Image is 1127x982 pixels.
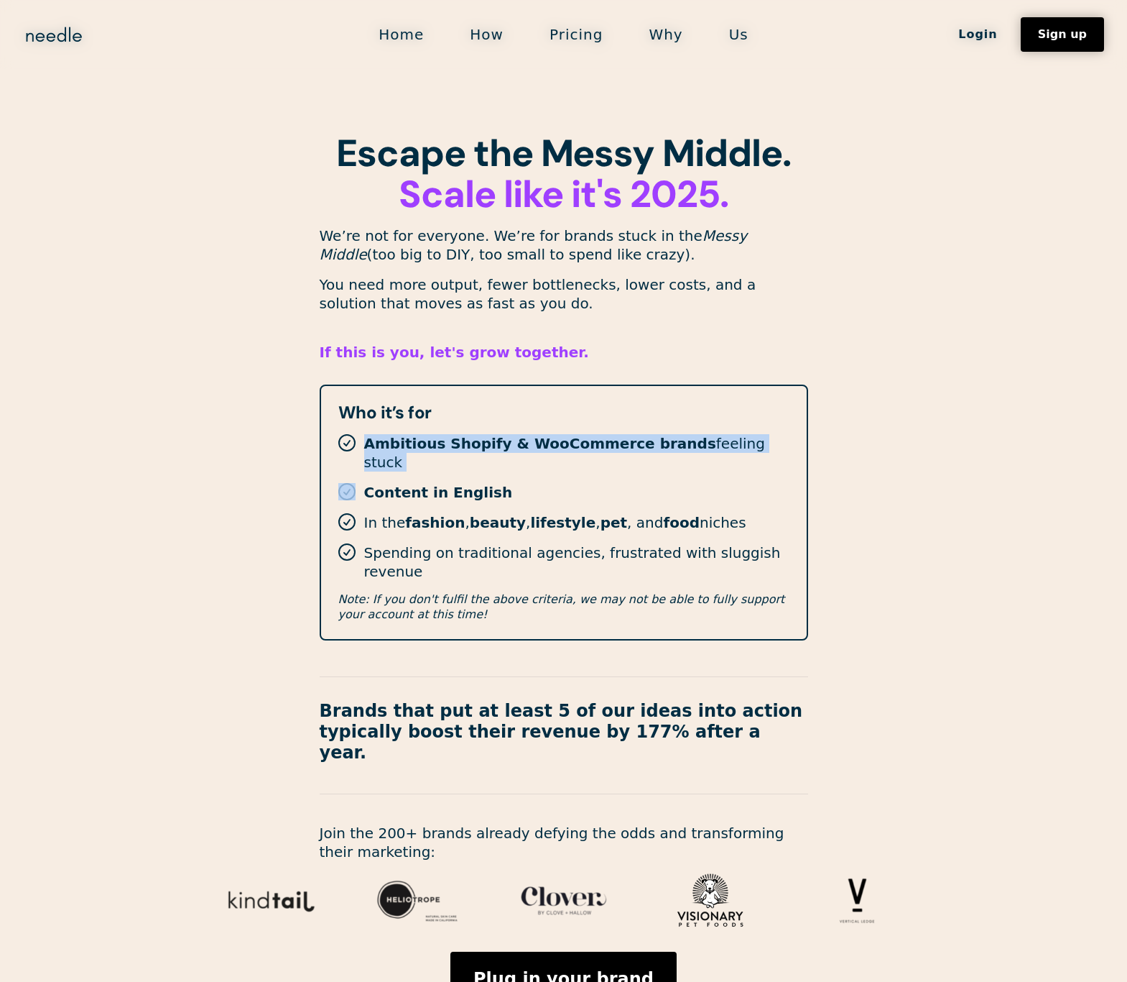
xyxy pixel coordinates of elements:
strong: Content in English [364,484,513,501]
p: Spending on traditional agencies, frustrated with sluggish revenue [364,543,789,581]
strong: fashion [405,514,465,531]
p: feeling stuck [364,434,789,472]
strong: food [663,514,700,531]
p: Brands that put at least 5 of our ideas into action typically boost their revenue by 177% after a... [320,701,808,763]
h2: Who it’s for [338,403,789,422]
div: Sign up [1038,29,1087,40]
h1: Escape the Messy Middle. ‍ [320,133,808,215]
a: Why [626,19,705,50]
span: Scale like it's 2025. [399,170,728,219]
a: How [447,19,527,50]
a: Pricing [527,19,626,50]
em: Messy Middle [320,227,748,263]
em: Note: If you don't fulfil the above criteria, we may not be able to fully support your account at... [338,592,785,621]
a: Us [706,19,771,50]
strong: pet [600,514,627,531]
a: Sign up [1021,17,1104,52]
strong: Ambitious Shopify & WooCommerce brands [364,435,716,452]
a: Login [935,22,1021,47]
p: We’re not for everyone. We’re for brands stuck in the (too big to DIY, too small to spend like cr... [320,226,808,264]
strong: lifestyle [530,514,595,531]
a: Home [356,19,447,50]
p: In the , , , , and niches [364,513,746,532]
p: Join the 200+ brands already defying the odds and transforming their marketing: [320,824,808,861]
strong: If this is you, let's grow together. [320,344,589,361]
strong: beauty [470,514,526,531]
p: You need more output, fewer bottlenecks, lower costs, and a solution that moves as fast as you do. [320,275,808,313]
